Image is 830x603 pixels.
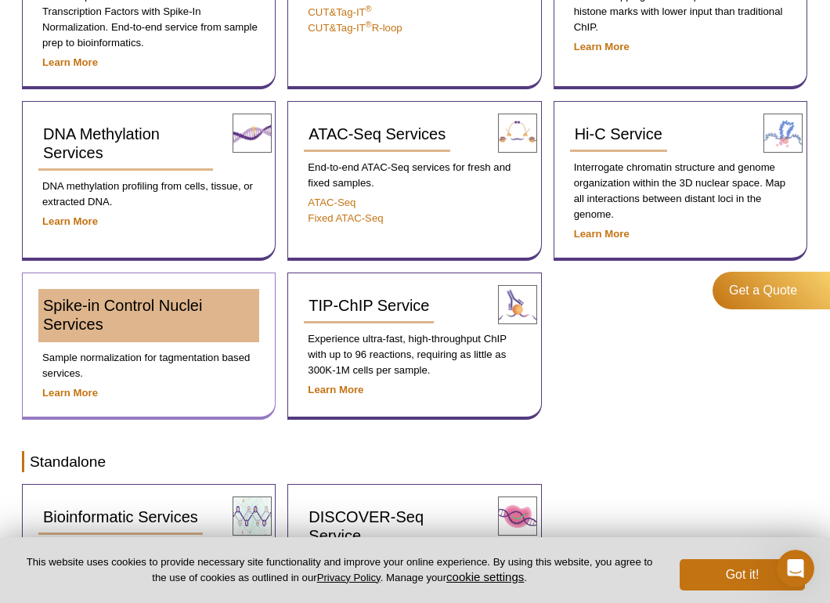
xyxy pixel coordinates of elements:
[304,160,525,191] p: End-to-end ATAC-Seq services for fresh and fixed samples.
[308,22,402,34] a: CUT&Tag-IT®R-loop
[42,215,98,227] a: Learn More
[43,297,202,333] span: Spike-in Control Nuclei Services
[570,117,667,152] a: Hi-C Service
[317,572,381,583] a: Privacy Policy
[25,555,654,585] p: This website uses cookies to provide necessary site functionality and improve your online experie...
[22,451,808,472] h2: Standalone
[570,160,791,222] p: Interrogate chromatin structure and genome organization within the 3D nuclear space. Map all inte...
[38,500,203,535] a: Bioinformatic Services
[304,500,478,554] a: DISCOVER-Seq Service
[498,496,537,536] img: DISCOVER-Seq Service
[680,559,805,590] button: Got it!
[308,212,383,224] a: Fixed ATAC-Seq
[446,570,524,583] button: cookie settings
[309,508,424,544] span: DISCOVER-Seq Service
[308,384,363,395] a: Learn More
[43,508,198,525] span: Bioinformatic Services
[233,114,272,153] img: DNA Methylation Services
[574,228,630,240] a: Learn More
[43,125,160,161] span: DNA Methylation Services
[574,41,630,52] a: Learn More
[38,289,259,342] a: Spike-in Control Nuclei Services
[777,550,814,587] iframe: Intercom live chat
[42,387,98,399] a: Learn More
[366,20,372,29] sup: ®
[304,331,525,378] p: Experience ultra-fast, high-throughput ChIP with up to 96 reactions, requiring as little as 300K-...
[763,114,803,153] img: Hi-C Service
[38,350,259,381] p: Sample normalization for tagmentation based services.
[309,297,429,314] span: TIP-ChIP Service
[575,125,662,143] span: Hi-C Service
[308,197,355,208] a: ATAC-Seq
[308,6,371,18] a: CUT&Tag-IT®
[498,285,537,324] img: TIP-ChIP Service
[309,125,446,143] span: ATAC-Seq Services
[42,56,98,68] a: Learn More
[38,179,259,210] p: DNA methylation profiling from cells, tissue, or extracted DNA.
[304,117,450,152] a: ATAC-Seq Services
[713,272,830,309] a: Get a Quote
[498,114,537,153] img: ATAC-Seq Services
[38,117,213,171] a: DNA Methylation Services
[304,289,434,323] a: TIP-ChIP Service
[233,496,272,536] img: Bioinformatic Services
[366,4,372,13] sup: ®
